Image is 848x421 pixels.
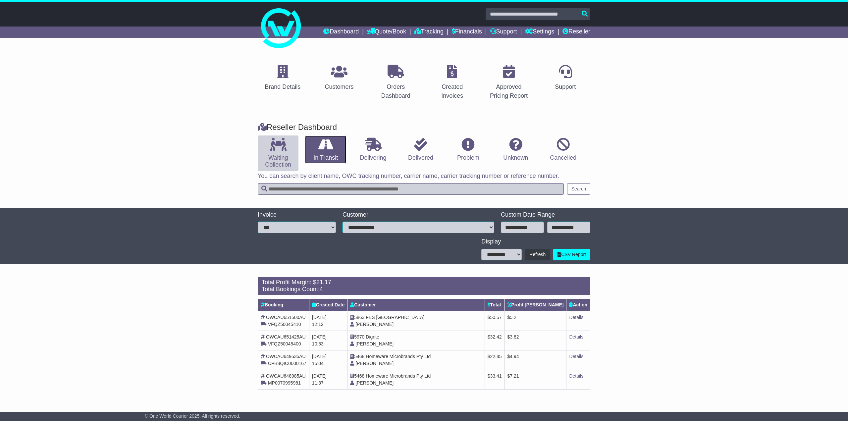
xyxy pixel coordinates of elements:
[343,211,494,219] div: Customer
[567,183,590,195] button: Search
[353,135,394,164] a: Delivering
[414,26,444,38] a: Tracking
[366,315,424,320] span: FES [GEOGRAPHIC_DATA]
[432,82,473,100] div: Created Invoices
[495,135,536,164] a: Unknown
[569,354,583,359] a: Details
[312,373,327,379] span: [DATE]
[260,63,305,94] a: Brand Details
[355,322,394,327] span: [PERSON_NAME]
[569,334,583,340] a: Details
[490,334,502,340] span: 32.42
[262,286,586,293] div: Total Bookings Count:
[266,315,306,320] span: OWCAU651500AU
[504,311,566,331] td: $
[504,298,566,311] th: Profit [PERSON_NAME]
[145,413,240,419] span: © One World Courier 2025. All rights reserved.
[510,373,519,379] span: 7.21
[510,334,519,340] span: 3.82
[355,341,394,346] span: [PERSON_NAME]
[452,26,482,38] a: Financials
[504,370,566,389] td: $
[485,331,504,350] td: $
[485,370,504,389] td: $
[366,354,431,359] span: Homeware Microbrands Pty Ltd
[566,298,590,311] th: Action
[551,63,580,94] a: Support
[268,341,301,346] span: VFQZ50045400
[354,334,364,340] span: 5970
[354,354,364,359] span: 5468
[490,315,502,320] span: 50.57
[325,82,353,91] div: Customers
[312,341,324,346] span: 10:53
[569,315,583,320] a: Details
[510,315,516,320] span: 5.2
[375,82,416,100] div: Orders Dashboard
[525,249,550,260] button: Refresh
[488,82,530,100] div: Approved Pricing Report
[268,361,306,366] span: CPB8QIC0000167
[323,26,359,38] a: Dashboard
[504,350,566,370] td: $
[448,135,489,164] a: Problem
[316,279,331,286] span: 21.17
[266,373,306,379] span: OWCAU648985AU
[258,173,590,180] p: You can search by client name, OWC tracking number, carrier name, carrier tracking number or refe...
[485,311,504,331] td: $
[309,298,347,311] th: Created Date
[305,135,346,164] a: In Transit
[266,354,306,359] span: OWCAU649535AU
[555,82,576,91] div: Support
[562,26,590,38] a: Reseller
[258,298,309,311] th: Booking
[490,373,502,379] span: 33.41
[254,123,594,132] div: Reseller Dashboard
[371,63,421,103] a: Orders Dashboard
[347,298,485,311] th: Customer
[543,135,584,164] a: Cancelled
[481,238,590,245] div: Display
[501,211,590,219] div: Custom Date Range
[490,354,502,359] span: 22.45
[367,26,406,38] a: Quote/Book
[312,315,327,320] span: [DATE]
[485,298,504,311] th: Total
[258,211,336,219] div: Invoice
[354,315,364,320] span: 5863
[490,26,517,38] a: Support
[320,63,358,94] a: Customers
[553,249,590,260] a: CSV Report
[320,286,323,292] span: 4
[510,354,519,359] span: 4.94
[262,279,586,286] div: Total Profit Margin: $
[484,63,534,103] a: Approved Pricing Report
[366,373,431,379] span: Homeware Microbrands Pty Ltd
[485,350,504,370] td: $
[354,373,364,379] span: 5468
[266,334,306,340] span: OWCAU651425AU
[268,322,301,327] span: VFQZ50045410
[427,63,477,103] a: Created Invoices
[504,331,566,350] td: $
[265,82,300,91] div: Brand Details
[268,380,301,386] span: MP0070995981
[355,380,394,386] span: [PERSON_NAME]
[569,373,583,379] a: Details
[312,380,324,386] span: 11:37
[312,322,324,327] span: 12:12
[312,361,324,366] span: 15:04
[400,135,441,164] a: Delivered
[355,361,394,366] span: [PERSON_NAME]
[258,135,298,171] a: Waiting Collection
[366,334,379,340] span: Digrite
[312,354,327,359] span: [DATE]
[312,334,327,340] span: [DATE]
[525,26,554,38] a: Settings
